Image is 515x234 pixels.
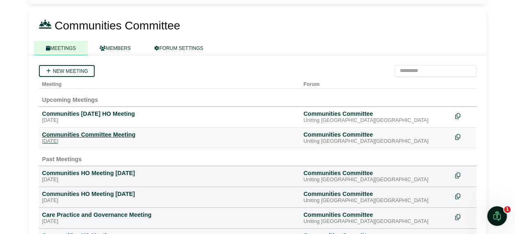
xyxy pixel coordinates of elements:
div: Communities Committee [304,131,449,138]
a: Communities HO Meeting [DATE] [DATE] [42,190,297,204]
a: Communities Committee Uniting [GEOGRAPHIC_DATA][GEOGRAPHIC_DATA] [304,169,449,183]
div: Communities HO Meeting [DATE] [42,190,297,198]
a: Communities Committee Meeting [DATE] [42,131,297,145]
div: Make a copy [455,169,473,180]
a: Communities [DATE] HO Meeting [DATE] [42,110,297,124]
div: [DATE] [42,138,297,145]
div: Communities [DATE] HO Meeting [42,110,297,117]
div: Communities Committee Meeting [42,131,297,138]
div: Communities Committee [304,190,449,198]
div: [DATE] [42,198,297,204]
a: Communities Committee Uniting [GEOGRAPHIC_DATA][GEOGRAPHIC_DATA] [304,211,449,225]
div: Make a copy [455,190,473,201]
div: Make a copy [455,110,473,121]
div: Make a copy [455,211,473,222]
div: Communities HO Meeting [DATE] [42,169,297,177]
span: 1 [504,206,510,213]
div: Communities Committee [304,211,449,218]
div: [DATE] [42,218,297,225]
iframe: Intercom live chat [487,206,507,226]
div: Communities Committee [304,169,449,177]
a: Communities Committee Uniting [GEOGRAPHIC_DATA][GEOGRAPHIC_DATA] [304,190,449,204]
span: Past Meetings [42,156,82,162]
div: Uniting [GEOGRAPHIC_DATA][GEOGRAPHIC_DATA] [304,138,449,145]
a: Communities HO Meeting [DATE] [DATE] [42,169,297,183]
span: Upcoming Meetings [42,97,98,103]
th: Forum [300,77,452,89]
div: [DATE] [42,177,297,183]
div: Care Practice and Governance Meeting [42,211,297,218]
div: Uniting [GEOGRAPHIC_DATA][GEOGRAPHIC_DATA] [304,117,449,124]
div: Communities Committee [304,110,449,117]
a: Care Practice and Governance Meeting [DATE] [42,211,297,225]
th: Meeting [39,77,300,89]
a: Communities Committee Uniting [GEOGRAPHIC_DATA][GEOGRAPHIC_DATA] [304,110,449,124]
div: Uniting [GEOGRAPHIC_DATA][GEOGRAPHIC_DATA] [304,218,449,225]
a: MEMBERS [88,41,143,55]
div: Make a copy [455,131,473,142]
div: [DATE] [42,117,297,124]
a: New meeting [39,65,95,77]
div: Uniting [GEOGRAPHIC_DATA][GEOGRAPHIC_DATA] [304,177,449,183]
a: MEETINGS [34,41,88,55]
a: Communities Committee Uniting [GEOGRAPHIC_DATA][GEOGRAPHIC_DATA] [304,131,449,145]
span: Communities Committee [54,19,180,32]
div: Uniting [GEOGRAPHIC_DATA][GEOGRAPHIC_DATA] [304,198,449,204]
a: FORUM SETTINGS [143,41,215,55]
